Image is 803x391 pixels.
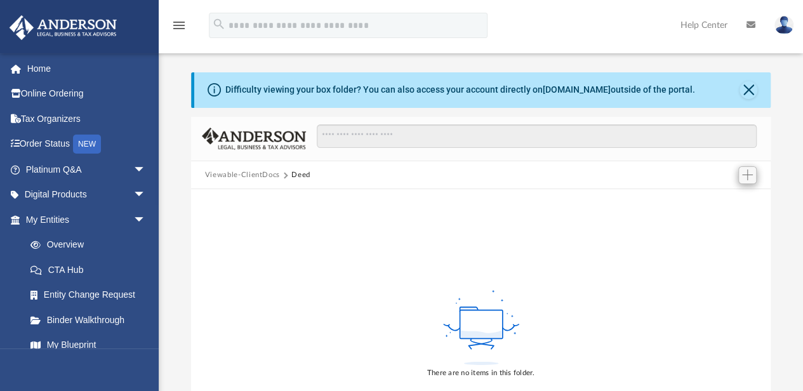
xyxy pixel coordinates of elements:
span: arrow_drop_down [133,207,159,233]
a: Online Ordering [9,81,165,107]
button: Add [738,166,757,184]
a: Platinum Q&Aarrow_drop_down [9,157,165,182]
a: Digital Productsarrow_drop_down [9,182,165,208]
a: CTA Hub [18,257,165,282]
span: arrow_drop_down [133,182,159,208]
a: My Blueprint [18,333,159,358]
span: arrow_drop_down [133,157,159,183]
a: Home [9,56,165,81]
a: [DOMAIN_NAME] [543,84,611,95]
button: Deed [291,169,310,181]
img: Anderson Advisors Platinum Portal [6,15,121,40]
div: There are no items in this folder. [427,368,535,379]
img: User Pic [774,16,793,34]
a: menu [171,24,187,33]
a: Order StatusNEW [9,131,165,157]
a: My Entitiesarrow_drop_down [9,207,165,232]
a: Binder Walkthrough [18,307,165,333]
input: Search files and folders [317,124,757,149]
div: Difficulty viewing your box folder? You can also access your account directly on outside of the p... [225,83,695,96]
a: Entity Change Request [18,282,165,308]
a: Tax Organizers [9,106,165,131]
div: NEW [73,135,101,154]
button: Viewable-ClientDocs [205,169,280,181]
i: search [212,17,226,31]
i: menu [171,18,187,33]
button: Close [740,81,757,99]
a: Overview [18,232,165,258]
